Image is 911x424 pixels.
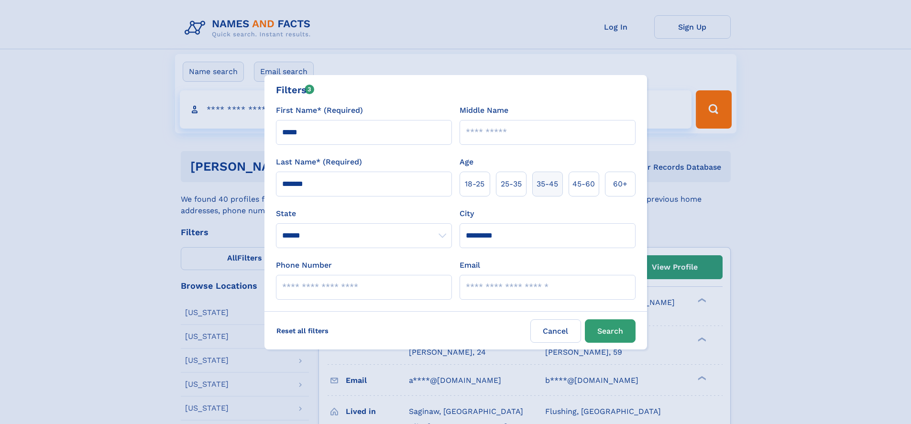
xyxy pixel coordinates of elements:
label: Reset all filters [270,319,335,342]
label: Phone Number [276,260,332,271]
label: Last Name* (Required) [276,156,362,168]
label: Cancel [530,319,581,343]
label: First Name* (Required) [276,105,363,116]
button: Search [585,319,636,343]
span: 35‑45 [537,178,558,190]
span: 25‑35 [501,178,522,190]
label: Email [460,260,480,271]
label: City [460,208,474,219]
label: State [276,208,452,219]
div: Filters [276,83,315,97]
label: Age [460,156,473,168]
label: Middle Name [460,105,508,116]
span: 18‑25 [465,178,484,190]
span: 45‑60 [572,178,595,190]
span: 60+ [613,178,627,190]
